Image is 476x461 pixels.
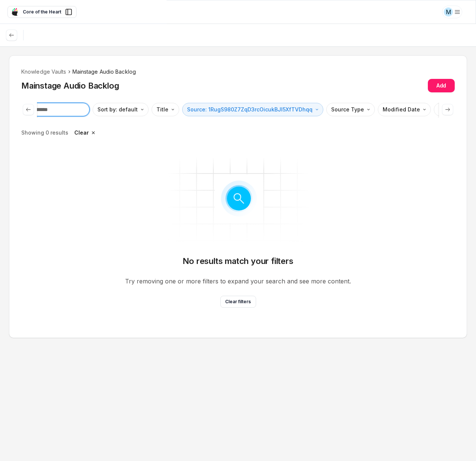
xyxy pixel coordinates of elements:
button: Modified Date [378,103,431,116]
div: M [444,7,453,16]
button: Add [428,79,455,92]
button: Source Type [326,103,375,116]
span: Mainstage Audio Backlog [72,68,136,76]
p: Created By [439,105,467,114]
p: Source: 1RugS980Z7ZqD3rcOicukBJI5XfTVDhqq [187,105,312,114]
p: Sort by: default [97,105,138,114]
button: Sort by: default [93,103,149,116]
p: Source Type [331,105,364,114]
p: Try removing one or more filters to expand your search and see more content. [125,276,351,287]
button: Clear filters [220,296,256,308]
p: Modified Date [383,105,420,114]
button: Clear search query [71,127,100,139]
button: Title [152,103,179,116]
li: Knowledge Vaults [21,68,66,76]
p: Showing 0 results [21,129,68,137]
p: No results match your filters [183,255,293,267]
button: Source: 1RugS980Z7ZqD3rcOicukBJI5XfTVDhqq [182,103,323,116]
h2: Mainstage Audio Backlog [21,80,119,91]
p: Title [156,105,168,114]
nav: breadcrumb [21,68,455,76]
